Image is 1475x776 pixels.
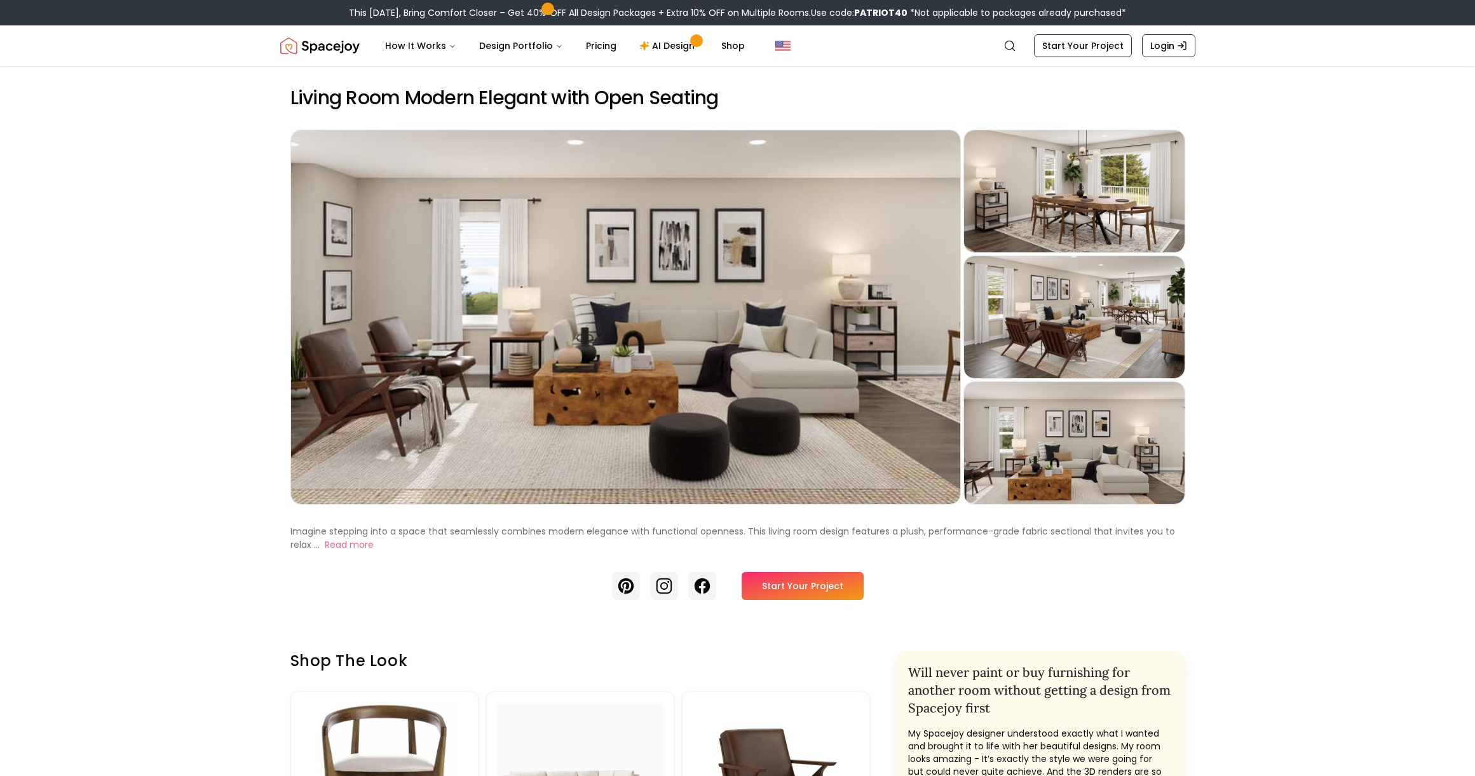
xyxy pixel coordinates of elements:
h2: Will never paint or buy furnishing for another room without getting a design from Spacejoy first [908,664,1173,717]
a: Spacejoy [280,33,360,58]
span: Use code: [811,6,907,19]
img: United States [775,38,791,53]
h3: Shop the look [290,651,870,671]
button: How It Works [375,33,466,58]
button: Read more [325,538,374,552]
span: *Not applicable to packages already purchased* [907,6,1126,19]
a: Start Your Project [742,572,864,600]
img: Spacejoy Logo [280,33,360,58]
p: Imagine stepping into a space that seamlessly combines modern elegance with functional openness. ... [290,525,1175,551]
div: This [DATE], Bring Comfort Closer – Get 40% OFF All Design Packages + Extra 10% OFF on Multiple R... [349,6,1126,19]
a: Shop [711,33,755,58]
nav: Global [280,25,1195,66]
b: PATRIOT40 [854,6,907,19]
a: Login [1142,34,1195,57]
h2: Living Room Modern Elegant with Open Seating [290,86,1185,109]
nav: Main [375,33,755,58]
a: Pricing [576,33,627,58]
a: AI Design [629,33,709,58]
a: Start Your Project [1034,34,1132,57]
button: Design Portfolio [469,33,573,58]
